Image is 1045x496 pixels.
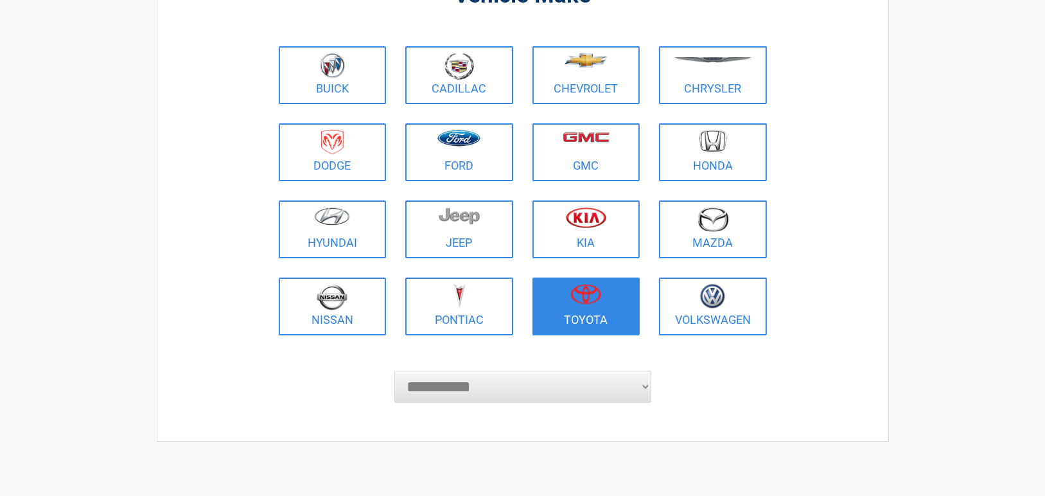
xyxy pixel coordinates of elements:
[532,123,640,181] a: GMC
[405,123,513,181] a: Ford
[437,130,480,146] img: ford
[674,57,752,63] img: chrysler
[321,130,344,155] img: dodge
[565,53,608,67] img: chevrolet
[439,207,480,225] img: jeep
[320,53,345,78] img: buick
[697,207,729,232] img: mazda
[279,278,387,335] a: Nissan
[532,46,640,104] a: Chevrolet
[659,46,767,104] a: Chrysler
[405,200,513,258] a: Jeep
[317,284,347,310] img: nissan
[279,123,387,181] a: Dodge
[314,207,350,226] img: hyundai
[659,278,767,335] a: Volkswagen
[532,278,640,335] a: Toyota
[279,200,387,258] a: Hyundai
[566,207,606,228] img: kia
[570,284,601,305] img: toyota
[659,200,767,258] a: Mazda
[405,278,513,335] a: Pontiac
[659,123,767,181] a: Honda
[563,132,610,143] img: gmc
[699,130,726,152] img: honda
[532,200,640,258] a: Kia
[453,284,466,308] img: pontiac
[279,46,387,104] a: Buick
[444,53,474,80] img: cadillac
[700,284,725,309] img: volkswagen
[405,46,513,104] a: Cadillac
